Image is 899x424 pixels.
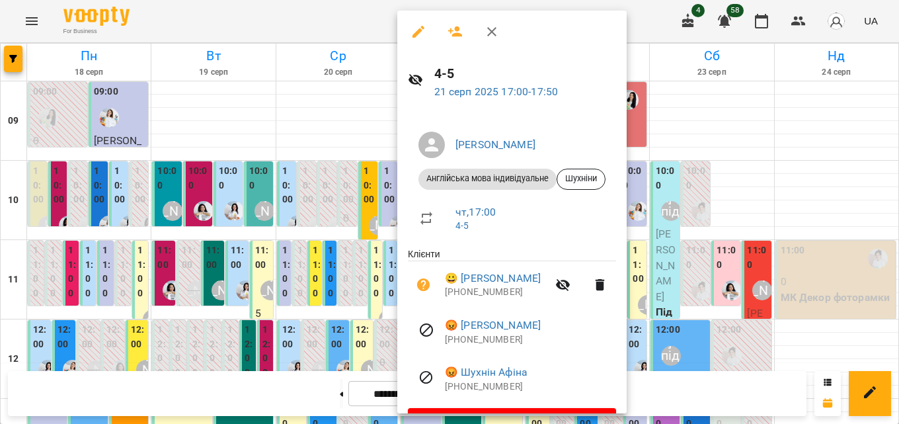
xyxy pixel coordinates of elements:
[408,269,440,301] button: Візит ще не сплачено. Додати оплату?
[445,380,616,394] p: [PHONE_NUMBER]
[445,286,547,299] p: [PHONE_NUMBER]
[434,64,616,84] h6: 4-5
[445,318,541,333] a: 😡 [PERSON_NAME]
[418,173,557,185] span: Англійська мова індивідуальне
[418,370,434,386] svg: Візит скасовано
[408,247,616,408] ul: Клієнти
[557,169,606,190] div: Шухніни
[418,322,434,338] svg: Візит скасовано
[445,333,616,347] p: [PHONE_NUMBER]
[455,220,469,231] a: 4-5
[445,364,528,380] a: 😡 Шухнін Афіна
[434,85,559,98] a: 21 серп 2025 17:00-17:50
[445,271,541,286] a: 😀 [PERSON_NAME]
[557,173,605,185] span: Шухніни
[455,206,496,218] a: чт , 17:00
[455,138,535,151] a: [PERSON_NAME]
